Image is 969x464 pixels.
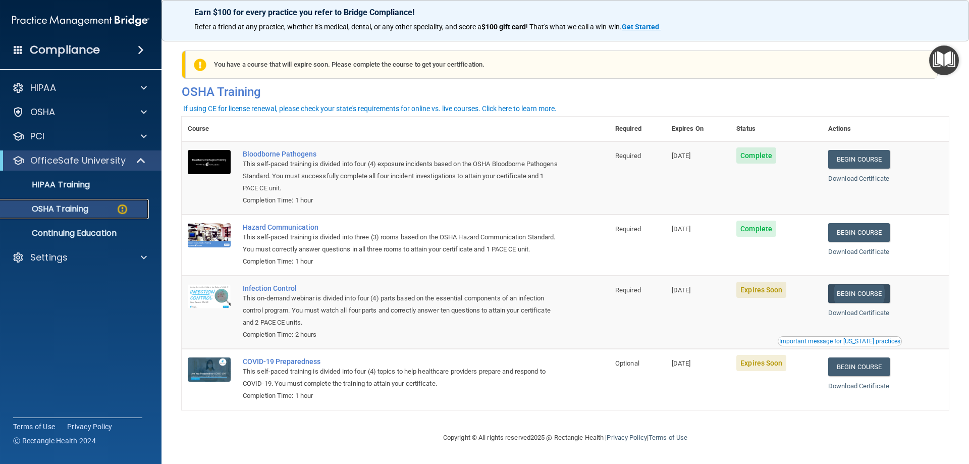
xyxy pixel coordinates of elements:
[828,223,890,242] a: Begin Course
[243,255,559,268] div: Completion Time: 1 hour
[12,11,149,31] img: PMB logo
[194,59,206,71] img: exclamation-circle-solid-warning.7ed2984d.png
[30,130,44,142] p: PCI
[13,436,96,446] span: Ⓒ Rectangle Health 2024
[194,23,481,31] span: Refer a friend at any practice, whether it's medical, dental, or any other speciality, and score a
[736,147,776,164] span: Complete
[929,45,959,75] button: Open Resource Center
[116,203,129,216] img: warning-circle.0cc9ac19.png
[243,231,559,255] div: This self-paced training is divided into three (3) rooms based on the OSHA Hazard Communication S...
[822,117,949,141] th: Actions
[30,251,68,264] p: Settings
[243,357,559,366] a: COVID-19 Preparedness
[381,422,749,454] div: Copyright © All rights reserved 2025 @ Rectangle Health | |
[243,158,559,194] div: This self-paced training is divided into four (4) exposure incidents based on the OSHA Bloodborne...
[828,248,889,255] a: Download Certificate
[243,284,559,292] a: Infection Control
[828,150,890,169] a: Begin Course
[12,130,147,142] a: PCI
[183,105,557,112] div: If using CE for license renewal, please check your state's requirements for online vs. live cours...
[67,422,113,432] a: Privacy Policy
[30,106,56,118] p: OSHA
[778,336,902,346] button: Read this if you are a dental practitioner in the state of CA
[615,225,641,233] span: Required
[736,221,776,237] span: Complete
[243,223,559,231] a: Hazard Communication
[607,434,647,441] a: Privacy Policy
[12,82,147,94] a: HIPAA
[243,194,559,207] div: Completion Time: 1 hour
[622,23,659,31] strong: Get Started
[30,82,56,94] p: HIPAA
[672,286,691,294] span: [DATE]
[12,154,146,167] a: OfficeSafe University
[7,228,144,238] p: Continuing Education
[779,338,900,344] div: Important message for [US_STATE] practices
[736,355,786,371] span: Expires Soon
[13,422,55,432] a: Terms of Use
[243,292,559,329] div: This on-demand webinar is divided into four (4) parts based on the essential components of an inf...
[828,309,889,317] a: Download Certificate
[615,286,641,294] span: Required
[828,284,890,303] a: Begin Course
[828,382,889,390] a: Download Certificate
[182,85,949,99] h4: OSHA Training
[666,117,730,141] th: Expires On
[182,117,237,141] th: Course
[12,251,147,264] a: Settings
[12,106,147,118] a: OSHA
[7,204,88,214] p: OSHA Training
[526,23,622,31] span: ! That's what we call a win-win.
[615,152,641,160] span: Required
[194,8,936,17] p: Earn $100 for every practice you refer to Bridge Compliance!
[243,366,559,390] div: This self-paced training is divided into four (4) topics to help healthcare providers prepare and...
[730,117,822,141] th: Status
[243,150,559,158] a: Bloodborne Pathogens
[243,390,559,402] div: Completion Time: 1 hour
[672,359,691,367] span: [DATE]
[481,23,526,31] strong: $100 gift card
[649,434,687,441] a: Terms of Use
[7,180,90,190] p: HIPAA Training
[30,43,100,57] h4: Compliance
[828,357,890,376] a: Begin Course
[622,23,661,31] a: Get Started
[243,329,559,341] div: Completion Time: 2 hours
[672,225,691,233] span: [DATE]
[186,50,938,79] div: You have a course that will expire soon. Please complete the course to get your certification.
[30,154,126,167] p: OfficeSafe University
[182,104,558,114] button: If using CE for license renewal, please check your state's requirements for online vs. live cours...
[828,175,889,182] a: Download Certificate
[609,117,666,141] th: Required
[615,359,639,367] span: Optional
[736,282,786,298] span: Expires Soon
[672,152,691,160] span: [DATE]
